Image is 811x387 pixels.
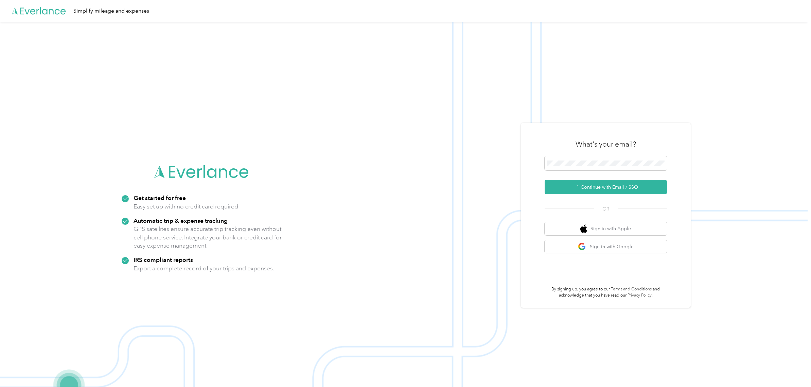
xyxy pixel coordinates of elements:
img: google logo [578,242,586,251]
a: Privacy Policy [628,293,652,298]
strong: IRS compliant reports [134,256,193,263]
p: Easy set up with no credit card required [134,202,238,211]
button: Continue with Email / SSO [545,180,667,194]
button: google logoSign in with Google [545,240,667,253]
a: Terms and Conditions [611,287,652,292]
p: By signing up, you agree to our and acknowledge that you have read our . [545,286,667,298]
div: Simplify mileage and expenses [73,7,149,15]
strong: Automatic trip & expense tracking [134,217,228,224]
img: apple logo [580,224,587,233]
p: Export a complete record of your trips and expenses. [134,264,274,273]
h3: What's your email? [576,139,636,149]
button: apple logoSign in with Apple [545,222,667,235]
strong: Get started for free [134,194,186,201]
p: GPS satellites ensure accurate trip tracking even without cell phone service. Integrate your bank... [134,225,282,250]
span: OR [594,205,618,213]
